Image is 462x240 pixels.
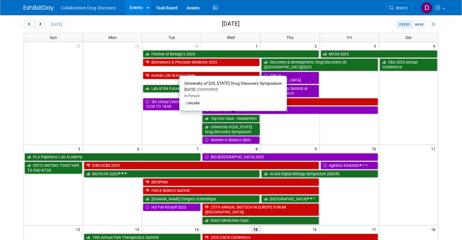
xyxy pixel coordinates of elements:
a: Biomarkers & Precision Medicine 2025 [143,58,260,66]
span: 11 [431,145,438,153]
a: BioTechX 2025 [84,170,260,178]
span: Thu [286,35,294,40]
span: Mon [108,35,117,40]
button: week [412,21,426,28]
span: 28 [75,42,83,50]
span: (Committed) [195,87,218,92]
span: Tue [169,35,175,40]
span: 4 [433,42,438,50]
span: 12 [75,225,83,233]
span: Wed [227,35,235,40]
span: 14 [194,225,201,233]
a: Global AMR Innovators Conference (GAMRIC) [202,106,378,114]
a: BIO‑[GEOGRAPHIC_DATA] 2025 [202,153,378,161]
a: BIOSPAIN [143,178,319,186]
a: H2i Fall Kickoff 2025 [143,203,200,211]
span: 13 [134,225,142,233]
img: ExhibitDay [24,5,54,11]
a: Women in Biotech (BIA) [202,136,260,144]
a: Tap into Vault - Oktoberfest [202,115,260,123]
a: [DOMAIN_NAME] Congres scientifique [143,195,260,203]
span: 6 [137,145,142,153]
span: 2 [314,42,320,50]
span: Collaborative Drug Discovery [61,5,116,10]
button: month [397,21,413,28]
a: Ageless Evolution [321,162,378,169]
div: [DATE] [184,87,282,92]
h2: [DATE] [222,21,239,27]
span: 29 [134,42,142,50]
i: Personalize Calendar [432,23,436,27]
span: Sat [405,35,412,40]
span: 16 [312,225,320,233]
span: University of [US_STATE] Drug Discovery Symposium [184,81,282,86]
a: 25TH ANNUAL BIOTECH IN EUROPE FORUM ([GEOGRAPHIC_DATA]) [202,203,319,216]
button: myCustomButton [429,21,438,28]
img: Daniel Castro [421,2,433,14]
a: [GEOGRAPHIC_DATA] [261,195,319,203]
span: 1 [255,42,260,50]
span: 30 [194,42,201,50]
a: PLA Paperless Lab Academy [25,153,201,161]
a: 5th Virtual ChemBio Talks - 12:00 TO 18:00 [143,98,200,110]
a: Technology Summit at Scripps Research [261,85,319,97]
a: BIOQuébec Convention [202,98,378,106]
span: Search [394,6,408,10]
span: 17 [371,225,379,233]
span: 3 [373,42,379,50]
a: Dutch Medicines Days [202,217,319,225]
button: next [35,21,46,28]
a: Discovery & Development/ Drug Discovery US ([GEOGRAPHIC_DATA])2025 [261,58,378,71]
a: Fierce Biotech Summit [143,187,319,195]
span: In-Person [184,94,200,98]
a: Festival of Biologics 2025 [143,50,319,58]
span: Sun [50,35,57,40]
a: MCGS 2025 [321,50,437,58]
button: prev [24,21,35,28]
div: CAN/MW [184,101,202,106]
span: 9 [314,145,320,153]
a: CDF at [GEOGRAPHIC_DATA] [261,72,319,84]
span: 7 [196,145,201,153]
a: Korean Life Science Week. [143,72,260,80]
a: ICBS ECBS 2025 [84,162,319,169]
a: Lab of the Future Europe 2025 [143,85,260,93]
a: DDTD UNITING TOGETHER TO END NTDS [25,162,82,174]
button: [DATE] [49,21,65,28]
a: AI and Digital Biology Symposium (ISSCR) [261,170,378,178]
a: CBA 2025 Annual Conference [380,58,437,71]
span: 15 [250,225,260,233]
span: 18 [431,225,438,233]
a: Search [385,3,413,13]
a: University of [US_STATE] Drug Discovery Symposium [202,123,260,136]
span: 8 [255,145,260,153]
span: 5 [78,145,83,153]
span: Fri [347,35,352,40]
span: 10 [371,145,379,153]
